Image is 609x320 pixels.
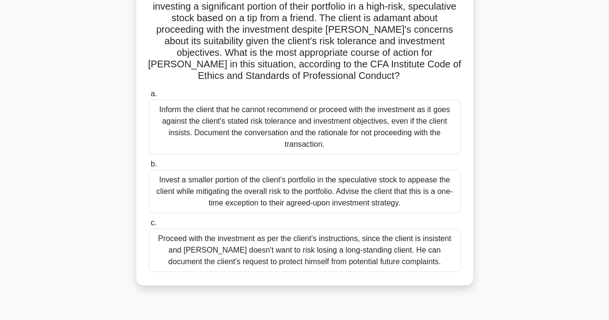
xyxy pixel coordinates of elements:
[151,218,156,227] span: c.
[149,229,461,272] div: Proceed with the investment as per the client's instructions, since the client is insistent and [...
[151,90,157,98] span: a.
[151,160,157,168] span: b.
[149,100,461,154] div: Inform the client that he cannot recommend or proceed with the investment as it goes against the ...
[149,170,461,213] div: Invest a smaller portion of the client's portfolio in the speculative stock to appease the client...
